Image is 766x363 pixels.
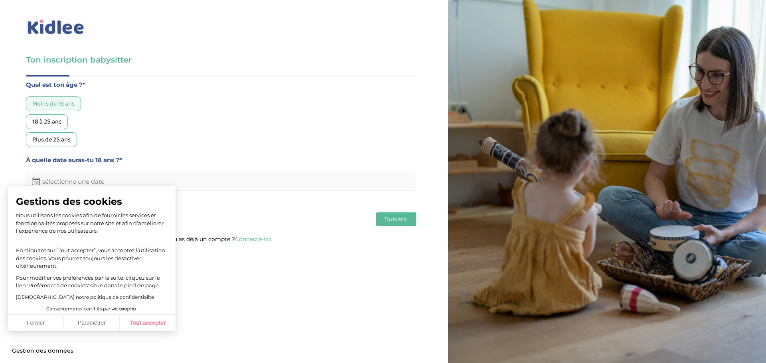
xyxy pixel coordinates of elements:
label: À quelle date auras-tu 18 ans ?* [26,155,416,165]
span: Gestion des données [12,347,73,355]
a: Connecte-toi [235,235,271,243]
label: Quel est ton âge ?* [26,80,416,90]
button: Fermer le widget sans consentement [7,343,78,359]
a: [DEMOGRAPHIC_DATA] notre politique de confidentialité [16,294,154,300]
span: Consentements certifiés par [46,307,110,311]
img: logo_kidlee_bleu [26,18,86,36]
button: Consentements certifiés par [42,304,141,314]
p: Pour modifier vos préférences par la suite, cliquez sur le lien 'Préférences de cookies' situé da... [16,274,168,290]
p: Nous utilisons les cookies afin de fournir les services et fonctionnalités proposés sur notre sit... [16,212,168,235]
span: Suivant [385,215,407,223]
h3: Ton inscription babysitter [26,54,416,65]
button: Suivant [376,212,416,226]
div: 18 à 25 ans [26,114,68,129]
span: Gestions des cookies [16,196,168,208]
svg: Axeptio [112,297,136,321]
input: sélectionne une date [26,172,416,191]
button: Fermer [8,315,64,332]
div: Moins de 18 ans [26,96,81,111]
div: Plus de 25 ans [26,132,77,147]
p: Tu as déjà un compte ? [26,234,416,244]
button: Paramétrer [64,315,120,332]
span: Ce champ est obligatoire [26,194,416,204]
p: En cliquant sur ”Tout accepter”, vous acceptez l’utilisation des cookies. Vous pourrez toujours l... [16,239,168,270]
button: Tout accepter [120,315,176,332]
